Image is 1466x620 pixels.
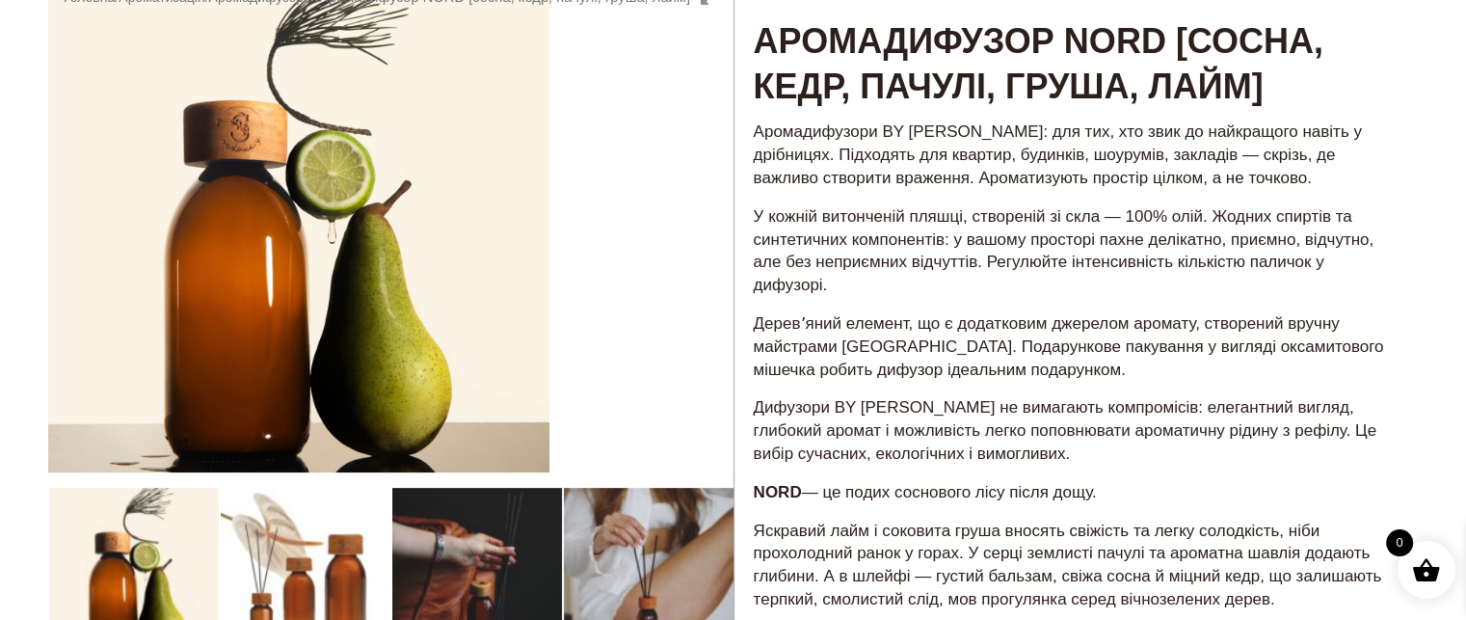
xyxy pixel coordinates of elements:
p: Яскравий лайм і соковита груша вносять свіжість та легку солодкість, ніби прохолодний ранок у гор... [754,520,1399,611]
p: Деревʼяний елемент, що є додатковим джерелом аромату, створений вручну майстрами [GEOGRAPHIC_DATA... [754,312,1399,381]
strong: NORD [754,483,802,501]
p: — це подих соснового лісу після дощу. [754,481,1399,504]
p: У кожній витонченій пляшці, створеній зі скла — 100% олій. Жодних спиртів та синтетичних компонен... [754,205,1399,297]
span: 0 [1386,529,1413,556]
p: Аромадифузори BY [PERSON_NAME]: для тих, хто звик до найкращого навіть у дрібницях. Підходять для... [754,121,1399,189]
p: Дифузори BY [PERSON_NAME] не вимагають компромісів: елегантний вигляд, глибокий аромат і можливіс... [754,396,1399,465]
